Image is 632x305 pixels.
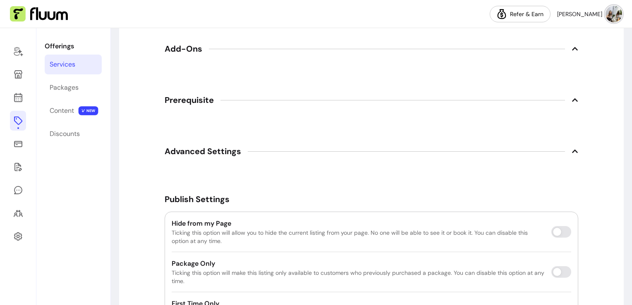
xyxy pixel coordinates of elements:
p: Package Only [172,259,545,269]
h5: Publish Settings [165,193,578,205]
span: Prerequisite [165,94,214,106]
a: Calendar [10,88,26,107]
a: Services [45,55,102,74]
button: avatar[PERSON_NAME] [557,6,622,22]
p: Offerings [45,41,102,51]
span: NEW [79,106,98,115]
a: Settings [10,226,26,246]
a: Home [10,41,26,61]
a: Forms [10,157,26,177]
div: Packages [50,83,79,93]
a: Offerings [10,111,26,131]
a: Refer & Earn [490,6,551,22]
span: Advanced Settings [165,145,241,157]
div: Discounts [50,129,80,139]
img: Fluum Logo [10,6,68,22]
div: Content [50,106,74,116]
img: avatar [606,6,622,22]
a: Sales [10,134,26,154]
p: Ticking this option will make this listing only available to customers who previously purchased a... [172,269,545,285]
a: Discounts [45,124,102,144]
a: My Page [10,64,26,84]
p: Hide from my Page [172,219,545,229]
a: Clients [10,203,26,223]
div: Services [50,60,75,69]
p: Ticking this option will allow you to hide the current listing from your page. No one will be abl... [172,229,545,245]
a: My Messages [10,180,26,200]
span: [PERSON_NAME] [557,10,602,18]
a: Packages [45,78,102,98]
a: Content NEW [45,101,102,121]
span: Add-Ons [165,43,202,55]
